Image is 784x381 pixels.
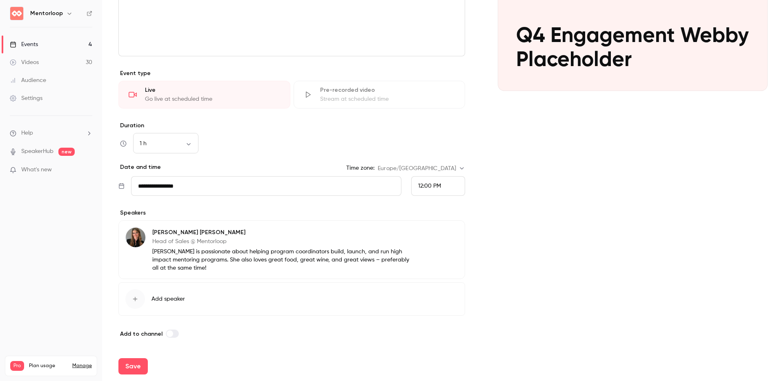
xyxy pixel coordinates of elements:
button: Save [118,358,148,374]
a: Manage [72,363,92,369]
p: [PERSON_NAME] is passionate about helping program coordinators build, launch, and run high impact... [152,248,412,272]
p: [PERSON_NAME] [PERSON_NAME] [152,228,412,237]
button: Add speaker [118,282,465,316]
div: Europe/[GEOGRAPHIC_DATA] [378,164,465,173]
div: Pre-recorded video [320,86,455,94]
span: 12:00 PM [418,183,441,189]
p: Event type [118,69,465,78]
span: Add speaker [151,295,185,303]
div: LiveGo live at scheduled time [118,81,290,109]
span: Help [21,129,33,137]
span: new [58,148,75,156]
div: Live [145,86,280,94]
span: What's new [21,166,52,174]
div: Audience [10,76,46,84]
label: Time zone: [346,164,374,172]
div: Events [10,40,38,49]
div: Jess Benham[PERSON_NAME] [PERSON_NAME]Head of Sales @ Mentorloop[PERSON_NAME] is passionate about... [118,220,465,279]
img: Jess Benham [126,228,145,247]
span: Add to channel [120,330,163,337]
div: Pre-recorded videoStream at scheduled time [294,81,465,109]
div: Go live at scheduled time [145,95,280,103]
div: Settings [10,94,42,102]
div: 1 h [133,140,198,148]
a: SpeakerHub [21,147,53,156]
div: Stream at scheduled time [320,95,455,103]
div: From [411,176,465,196]
span: Plan usage [29,363,67,369]
li: help-dropdown-opener [10,129,92,137]
span: Pro [10,361,24,371]
img: Mentorloop [10,7,23,20]
input: Tue, Feb 17, 2026 [131,176,401,196]
p: Date and time [118,163,161,171]
p: Speakers [118,209,465,217]
label: Duration [118,122,465,130]
h6: Mentorloop [30,9,63,18]
div: Videos [10,58,39,66]
p: Head of Sales @ Mentorloop [152,237,412,246]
